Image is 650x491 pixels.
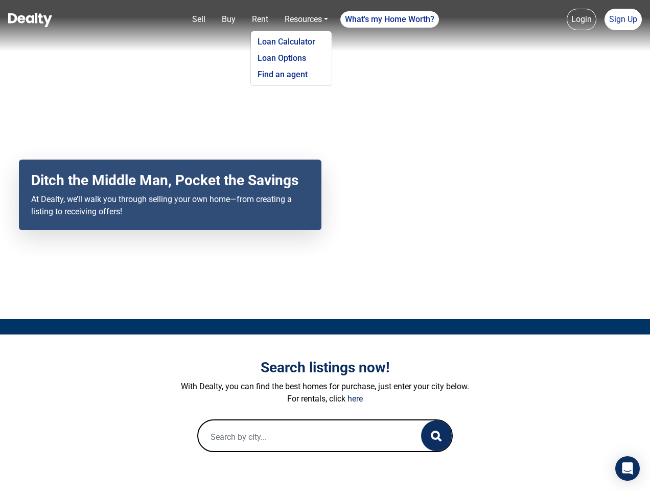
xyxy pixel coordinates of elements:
input: Search by city... [198,420,401,453]
p: For rentals, click [41,393,609,405]
a: Loan Calculator [253,34,329,50]
a: Sign Up [605,9,642,30]
img: Dealty - Buy, Sell & Rent Homes [8,13,52,27]
a: Login [567,9,596,30]
a: here [347,394,363,404]
a: What's my Home Worth? [340,11,439,28]
h2: Ditch the Middle Man, Pocket the Savings [31,172,309,189]
p: At Dealty, we’ll walk you through selling your own home—from creating a listing to receiving offers! [31,193,309,218]
a: Loan Options [253,50,329,66]
a: Buy [218,9,240,30]
div: Open Intercom Messenger [615,456,640,481]
p: With Dealty, you can find the best homes for purchase, just enter your city below. [41,381,609,393]
a: Rent [248,9,272,30]
h3: Search listings now! [41,359,609,376]
a: Sell [188,9,210,30]
a: Resources [281,9,332,30]
a: Find an agent [253,66,329,83]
